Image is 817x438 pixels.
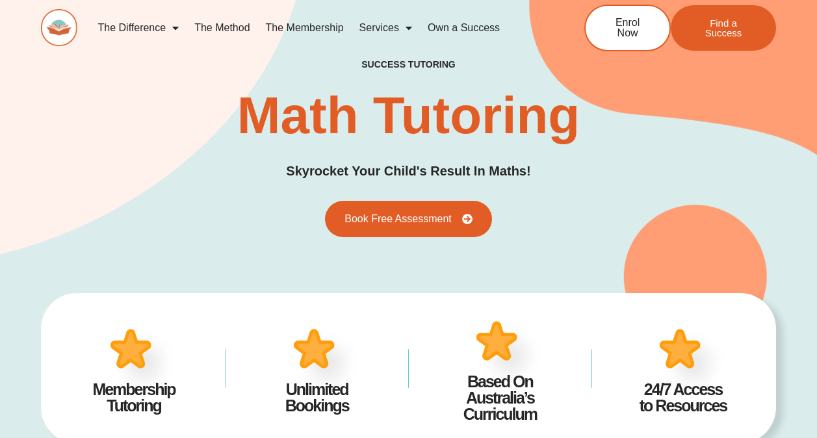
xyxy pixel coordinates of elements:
h2: Math Tutoring [237,90,580,142]
span: Book Free Assessment [344,214,452,224]
a: Services [352,13,420,43]
a: Enrol Now [584,5,671,51]
span: Find a Success [690,18,757,38]
a: The Method [187,13,257,43]
h4: Unlimited Bookings [245,381,389,414]
h3: Skyrocket Your Child's Result In Maths! [286,161,530,181]
nav: Menu [90,13,543,43]
span: Enrol Now [605,18,650,38]
a: Book Free Assessment [325,201,492,237]
h4: 24/7 Access to Resources [611,381,755,414]
a: The Difference [90,13,187,43]
a: The Membership [258,13,352,43]
h4: Membership Tutoring [62,381,205,414]
h4: Based On Australia’s Curriculum [428,374,572,422]
a: Find a Success [671,5,776,51]
a: Own a Success [420,13,508,43]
